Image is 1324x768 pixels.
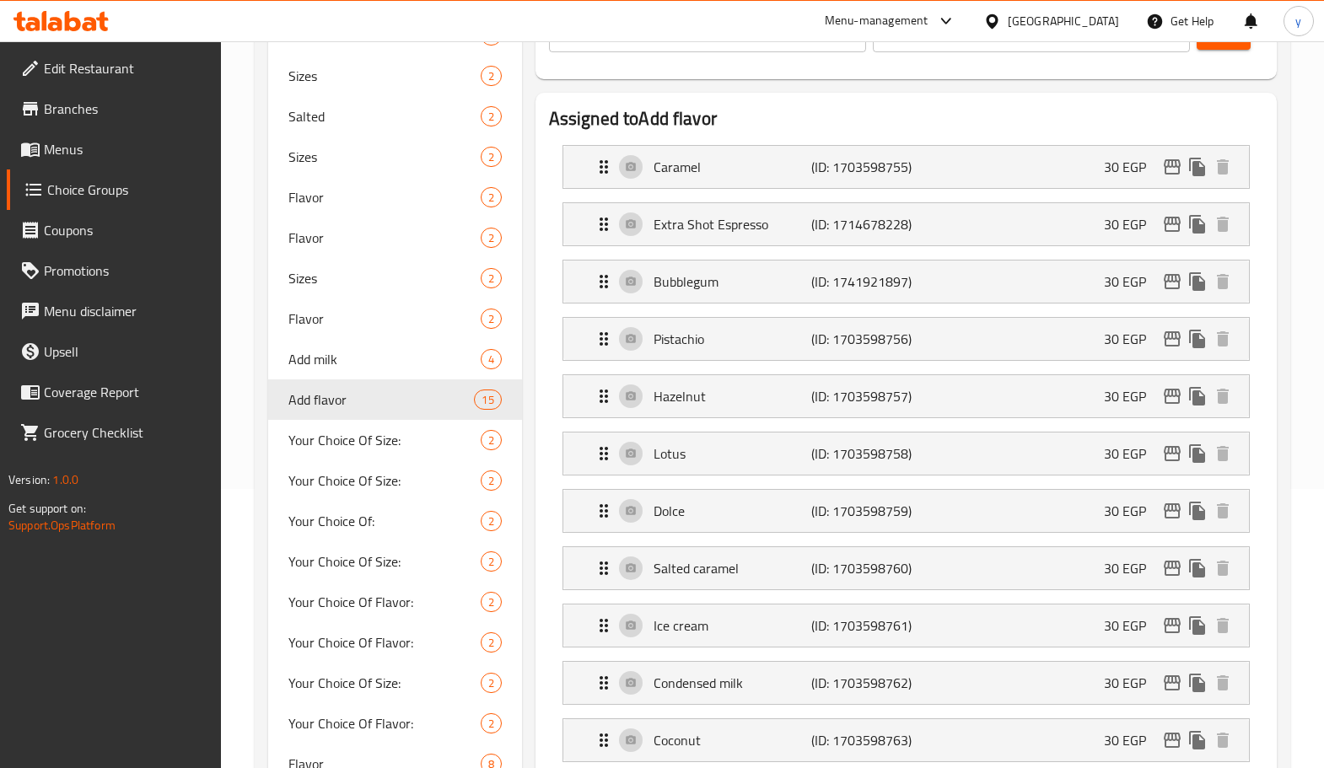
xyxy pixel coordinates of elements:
span: Version: [8,469,50,491]
div: Your Choice Of Flavor:2 [268,582,522,622]
div: Expand [563,662,1249,704]
span: Add milk [288,349,481,369]
button: duplicate [1185,613,1210,638]
p: Condensed milk [654,673,811,693]
span: 2 [482,109,501,125]
li: Expand [549,425,1263,482]
span: Your Choice Of Size: [288,430,481,450]
p: (ID: 1714678228) [811,214,917,234]
div: Choices [481,511,502,531]
span: Menus [44,139,207,159]
span: y [1295,12,1301,30]
button: duplicate [1185,556,1210,581]
p: 30 EGP [1104,443,1160,464]
button: edit [1160,212,1185,237]
button: edit [1160,728,1185,753]
span: Flavor [288,309,481,329]
button: duplicate [1185,441,1210,466]
button: edit [1160,670,1185,695]
span: Sizes [288,268,481,288]
span: Choice Groups [47,180,207,200]
span: Add flavor [288,389,475,410]
li: Expand [549,196,1263,253]
p: Min: [561,25,584,46]
p: 30 EGP [1104,673,1160,693]
a: Choice Groups [7,169,221,210]
span: 1.0.0 [52,469,78,491]
button: delete [1210,498,1235,524]
button: delete [1210,728,1235,753]
span: 15 [475,392,500,408]
p: 30 EGP [1104,157,1160,177]
div: Choices [481,349,502,369]
span: Coverage Report [44,382,207,402]
button: duplicate [1185,384,1210,409]
h2: Assigned to Add flavor [549,106,1263,132]
p: Ice cream [654,615,811,636]
p: (ID: 1741921897) [811,271,917,292]
div: Choices [481,187,502,207]
span: 2 [482,230,501,246]
p: Hazelnut [654,386,811,406]
a: Upsell [7,331,221,372]
div: Choices [481,551,502,572]
div: Expand [563,547,1249,589]
a: Menu disclaimer [7,291,221,331]
span: Grocery Checklist [44,422,207,443]
button: duplicate [1185,212,1210,237]
div: Sizes2 [268,137,522,177]
span: Flavor [288,187,481,207]
a: Coverage Report [7,372,221,412]
div: Expand [563,604,1249,647]
p: (ID: 1703598761) [811,615,917,636]
p: (ID: 1703598762) [811,673,917,693]
button: delete [1210,556,1235,581]
div: [GEOGRAPHIC_DATA] [1008,12,1119,30]
div: Choices [481,592,502,612]
p: (ID: 1703598756) [811,329,917,349]
span: Your Choice Of Size: [288,673,481,693]
span: Promotions [44,260,207,281]
div: Expand [563,260,1249,303]
div: Your Choice Of Size:2 [268,460,522,501]
button: edit [1160,154,1185,180]
button: delete [1210,154,1235,180]
div: Choices [474,389,501,410]
div: Choices [481,268,502,288]
div: Add flavor15 [268,379,522,420]
div: Choices [481,470,502,491]
span: 2 [482,149,501,165]
p: (ID: 1703598759) [811,501,917,521]
div: Choices [481,66,502,86]
div: Flavor2 [268,298,522,339]
p: Bubblegum [654,271,811,292]
span: Get support on: [8,497,86,519]
p: 30 EGP [1104,271,1160,292]
div: Menu-management [825,11,928,31]
p: Lotus [654,443,811,464]
div: Expand [563,490,1249,532]
button: edit [1160,556,1185,581]
button: duplicate [1185,670,1210,695]
span: Salted [288,106,481,126]
div: Sizes2 [268,56,522,96]
li: Expand [549,368,1263,425]
span: 2 [482,635,501,651]
div: Your Choice Of Flavor:2 [268,703,522,744]
div: Choices [481,106,502,126]
p: 30 EGP [1104,501,1160,521]
p: 30 EGP [1104,386,1160,406]
a: Promotions [7,250,221,291]
div: Salted2 [268,96,522,137]
span: Your Choice Of Flavor: [288,632,481,653]
div: Add milk4 [268,339,522,379]
a: Support.OpsPlatform [8,514,116,536]
span: 2 [482,68,501,84]
p: Salted caramel [654,558,811,578]
button: delete [1210,384,1235,409]
span: Your Choice Of Flavor: [288,713,481,733]
button: edit [1160,269,1185,294]
p: Dolce [654,501,811,521]
p: (ID: 1703598757) [811,386,917,406]
li: Expand [549,597,1263,654]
